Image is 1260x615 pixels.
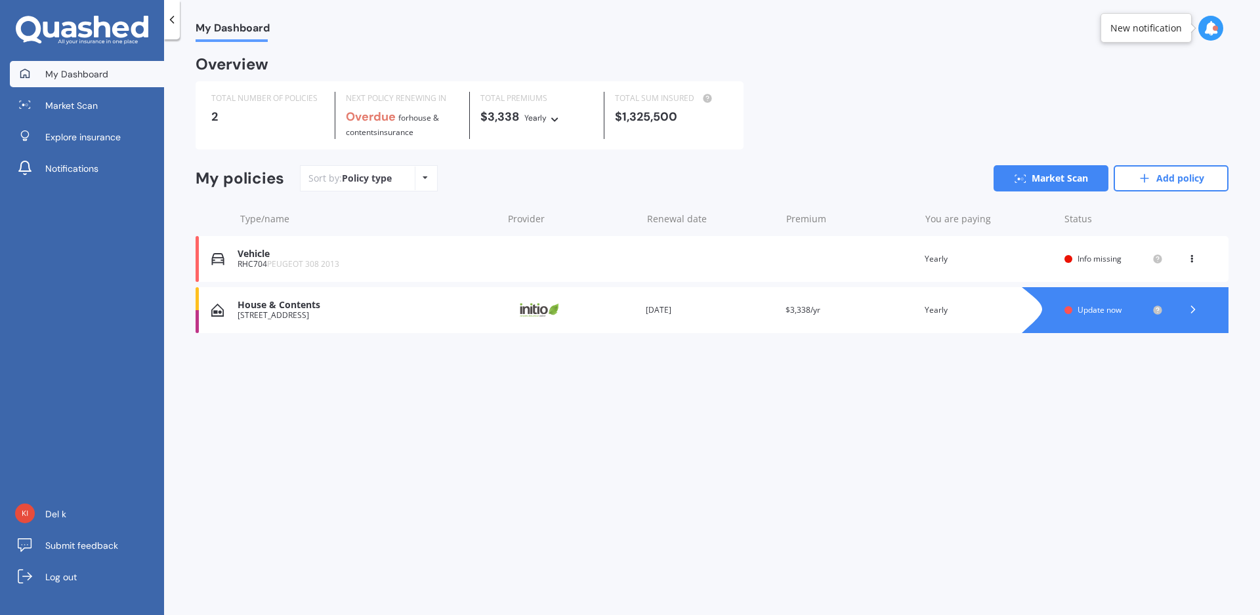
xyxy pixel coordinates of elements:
[1114,165,1228,191] a: Add policy
[647,212,776,226] div: Renewal date
[45,68,108,81] span: My Dashboard
[10,501,164,527] a: Del k
[925,212,1054,226] div: You are paying
[925,304,1054,317] div: Yearly
[196,58,268,71] div: Overview
[45,570,77,584] span: Log out
[240,212,497,226] div: Type/name
[10,92,164,119] a: Market Scan
[10,61,164,87] a: My Dashboard
[1064,212,1163,226] div: Status
[10,155,164,182] a: Notifications
[786,304,820,315] span: $3,338/yr
[308,172,392,185] div: Sort by:
[994,165,1108,191] a: Market Scan
[211,92,324,105] div: TOTAL NUMBER OF POLICIES
[10,532,164,559] a: Submit feedback
[1078,253,1122,264] span: Info missing
[45,130,121,144] span: Explore insurance
[10,124,164,150] a: Explore insurance
[925,252,1054,266] div: Yearly
[45,162,98,175] span: Notifications
[238,260,495,269] div: RHC704
[786,212,915,226] div: Premium
[238,311,495,320] div: [STREET_ADDRESS]
[238,300,495,311] div: House & Contents
[346,109,396,125] b: Overdue
[15,504,35,523] img: facaf85fc0d0502d3cba7e248a0f160b
[506,298,572,323] img: Initio
[211,304,224,317] img: House & Contents
[508,212,637,226] div: Provider
[10,564,164,590] a: Log out
[45,99,98,112] span: Market Scan
[1078,304,1122,315] span: Update now
[480,92,593,105] div: TOTAL PREMIUMS
[267,258,339,269] span: PEUGEOT 308 2013
[615,92,728,105] div: TOTAL SUM INSURED
[346,92,459,105] div: NEXT POLICY RENEWING IN
[615,110,728,123] div: $1,325,500
[196,22,270,39] span: My Dashboard
[524,111,547,125] div: Yearly
[238,248,495,260] div: Vehicle
[342,172,392,185] div: Policy type
[211,252,224,266] img: Vehicle
[1110,22,1182,35] div: New notification
[45,539,118,552] span: Submit feedback
[480,110,593,125] div: $3,338
[211,110,324,123] div: 2
[196,169,284,188] div: My policies
[646,304,775,317] div: [DATE]
[45,507,66,521] span: Del k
